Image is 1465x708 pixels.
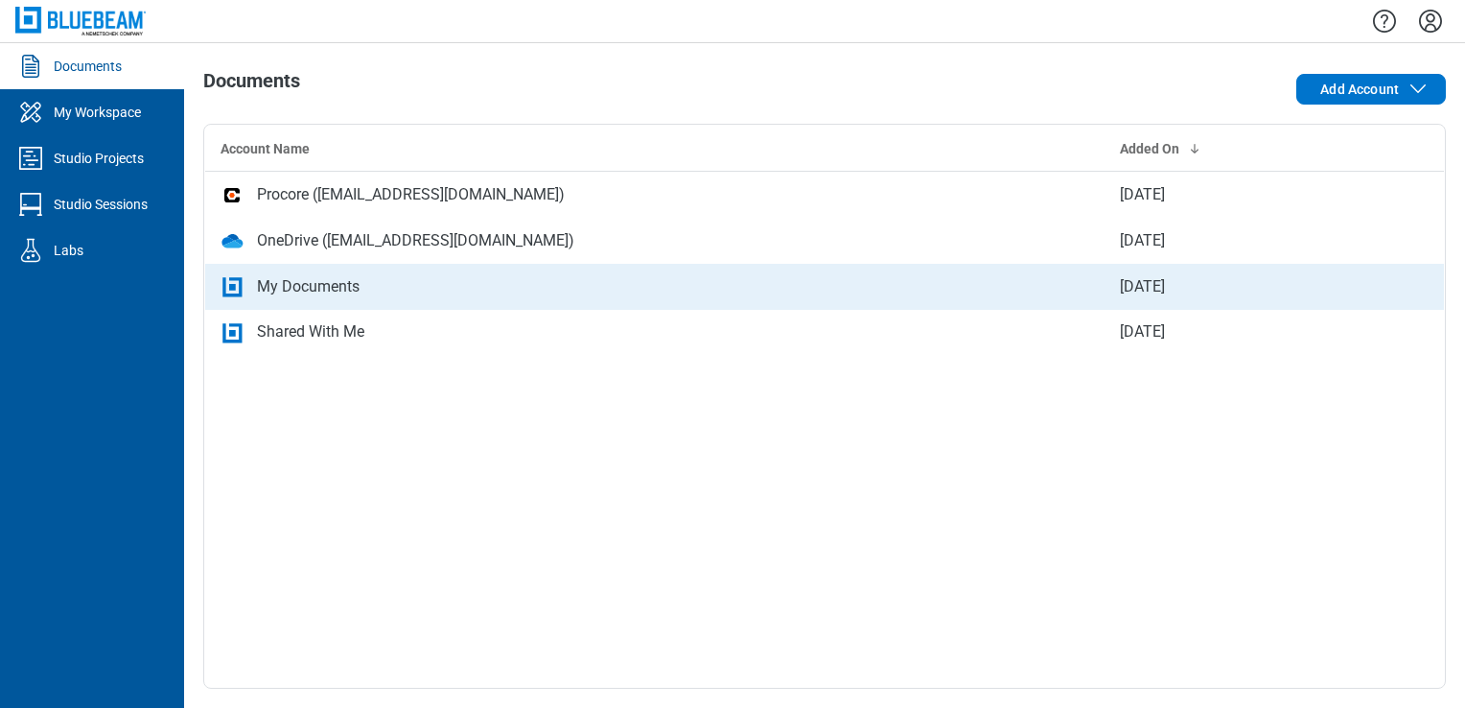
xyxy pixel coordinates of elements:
[204,125,1445,356] table: bb-data-table
[257,229,574,252] div: OneDrive ([EMAIL_ADDRESS][DOMAIN_NAME])
[15,97,46,128] svg: My Workspace
[1105,172,1353,218] td: [DATE]
[1120,139,1337,158] div: Added On
[54,195,148,214] div: Studio Sessions
[54,241,83,260] div: Labs
[203,70,300,101] h1: Documents
[15,51,46,82] svg: Documents
[15,7,146,35] img: Bluebeam, Inc.
[54,57,122,76] div: Documents
[1320,80,1399,99] span: Add Account
[257,183,565,206] div: Procore ([EMAIL_ADDRESS][DOMAIN_NAME])
[1296,74,1446,105] button: Add Account
[257,320,364,343] div: Shared With Me
[54,103,141,122] div: My Workspace
[15,235,46,266] svg: Labs
[1105,218,1353,264] td: [DATE]
[221,139,1089,158] div: Account Name
[1105,310,1353,356] td: [DATE]
[54,149,144,168] div: Studio Projects
[15,143,46,174] svg: Studio Projects
[1105,264,1353,310] td: [DATE]
[257,275,360,298] div: My Documents
[1415,5,1446,37] button: Settings
[15,189,46,220] svg: Studio Sessions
